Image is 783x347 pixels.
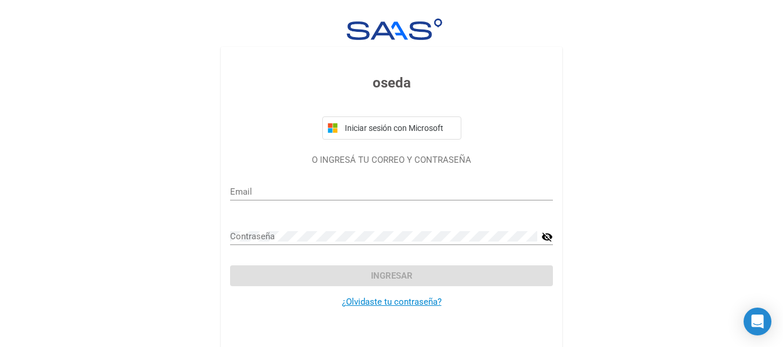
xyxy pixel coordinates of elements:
[541,230,553,244] mat-icon: visibility_off
[744,308,771,335] div: Open Intercom Messenger
[342,297,442,307] a: ¿Olvidaste tu contraseña?
[230,154,553,167] p: O INGRESÁ TU CORREO Y CONTRASEÑA
[230,72,553,93] h3: oseda
[343,123,456,133] span: Iniciar sesión con Microsoft
[230,265,553,286] button: Ingresar
[322,116,461,140] button: Iniciar sesión con Microsoft
[371,271,413,281] span: Ingresar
